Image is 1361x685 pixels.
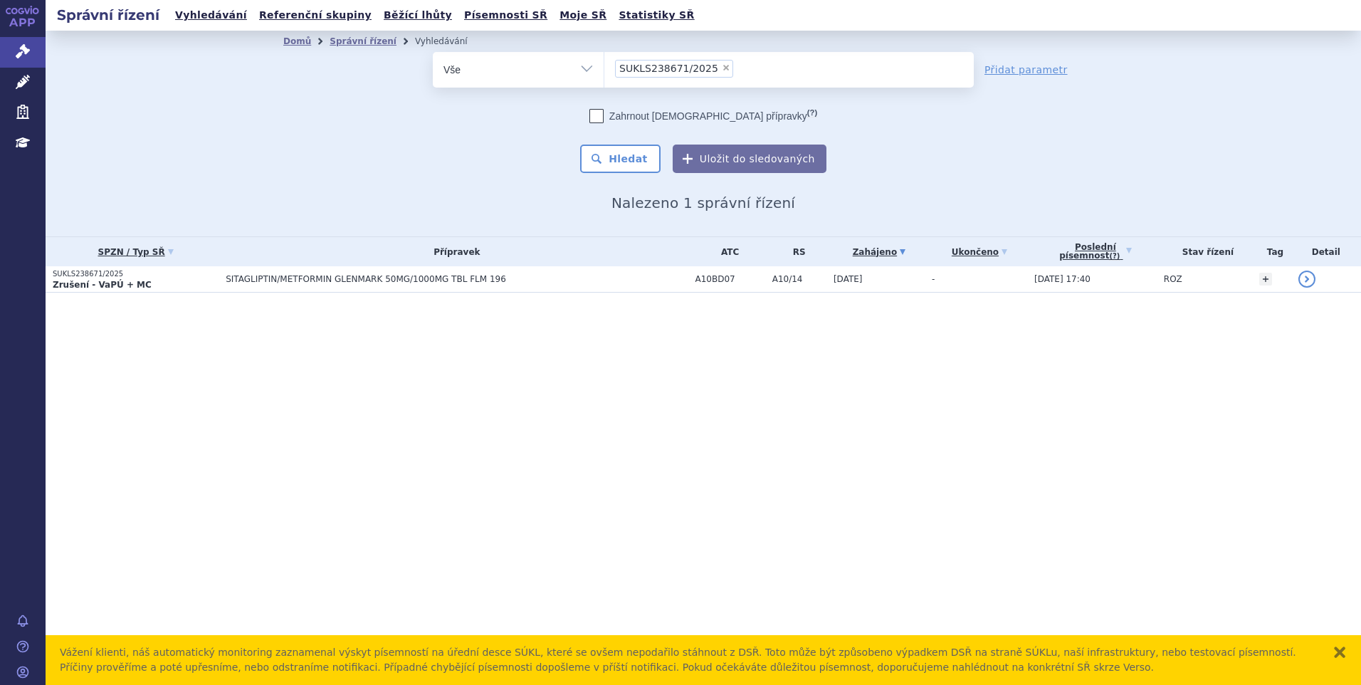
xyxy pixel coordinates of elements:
a: Zahájeno [834,242,925,262]
h2: Správní řízení [46,5,171,25]
th: Tag [1252,237,1291,266]
a: Písemnosti SŘ [460,6,552,25]
th: Přípravek [219,237,688,266]
strong: Zrušení - VaPÚ + MC [53,280,152,290]
a: Přidat parametr [984,63,1068,77]
a: Správní řízení [330,36,396,46]
th: ATC [688,237,765,266]
span: [DATE] 17:40 [1034,274,1091,284]
span: SITAGLIPTIN/METFORMIN GLENMARK 50MG/1000MG TBL FLM 196 [226,274,582,284]
span: ROZ [1164,274,1182,284]
span: SUKLS238671/2025 [619,63,718,73]
a: Statistiky SŘ [614,6,698,25]
a: Moje SŘ [555,6,611,25]
label: Zahrnout [DEMOGRAPHIC_DATA] přípravky [589,109,817,123]
a: detail [1298,271,1315,288]
a: Poslednípísemnost(?) [1034,237,1157,266]
span: A10BD07 [695,274,765,284]
a: Ukončeno [932,242,1027,262]
span: Nalezeno 1 správní řízení [611,194,795,211]
span: × [722,63,730,72]
a: Domů [283,36,311,46]
th: RS [765,237,826,266]
a: Běžící lhůty [379,6,456,25]
span: [DATE] [834,274,863,284]
p: SUKLS238671/2025 [53,269,219,279]
a: Referenční skupiny [255,6,376,25]
button: Uložit do sledovaných [673,145,826,173]
button: zavřít [1333,645,1347,659]
th: Stav řízení [1157,237,1252,266]
button: Hledat [580,145,661,173]
a: Vyhledávání [171,6,251,25]
abbr: (?) [807,108,817,117]
span: - [932,274,935,284]
li: Vyhledávání [415,31,486,52]
abbr: (?) [1109,252,1120,261]
span: A10/14 [772,274,826,284]
input: SUKLS238671/2025 [737,59,745,77]
a: + [1259,273,1272,286]
div: Vážení klienti, náš automatický monitoring zaznamenal výskyt písemností na úřední desce SÚKL, kte... [60,645,1318,675]
th: Detail [1291,237,1361,266]
a: SPZN / Typ SŘ [53,242,219,262]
